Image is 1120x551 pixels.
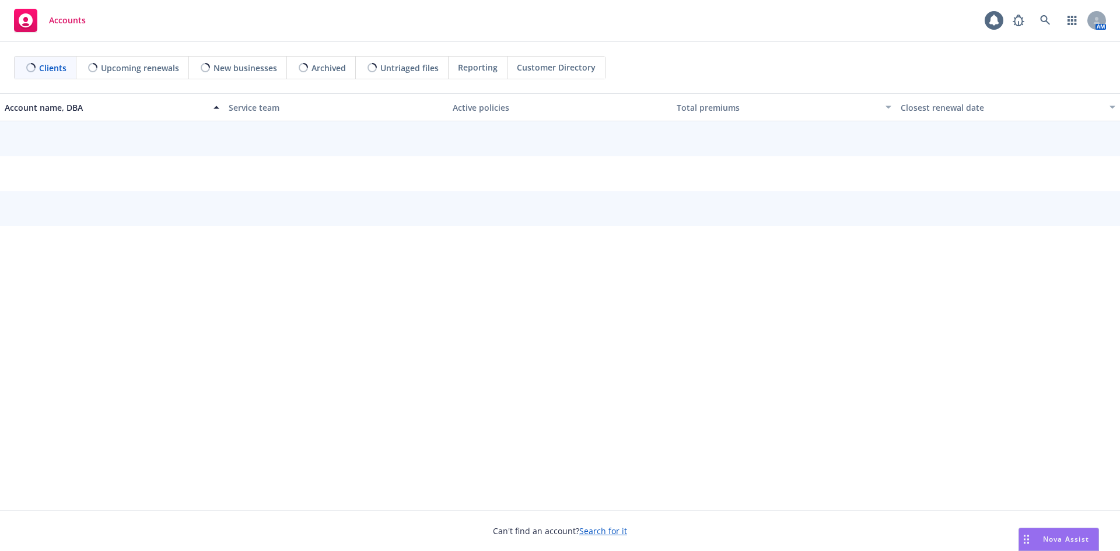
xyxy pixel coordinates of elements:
div: Account name, DBA [5,101,206,114]
span: Nova Assist [1043,534,1089,544]
div: Drag to move [1019,528,1034,550]
span: Can't find an account? [493,525,627,537]
span: Untriaged files [380,62,439,74]
span: New businesses [213,62,277,74]
div: Active policies [453,101,667,114]
a: Switch app [1060,9,1084,32]
a: Search for it [579,525,627,536]
a: Report a Bug [1007,9,1030,32]
span: Customer Directory [517,61,596,73]
button: Service team [224,93,448,121]
button: Nova Assist [1019,528,1099,551]
button: Closest renewal date [896,93,1120,121]
span: Upcoming renewals [101,62,179,74]
a: Accounts [9,4,90,37]
a: Search [1034,9,1057,32]
span: Clients [39,62,66,74]
div: Service team [229,101,443,114]
span: Reporting [458,61,498,73]
span: Accounts [49,16,86,25]
div: Total premiums [677,101,878,114]
button: Active policies [448,93,672,121]
button: Total premiums [672,93,896,121]
span: Archived [311,62,346,74]
div: Closest renewal date [901,101,1102,114]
